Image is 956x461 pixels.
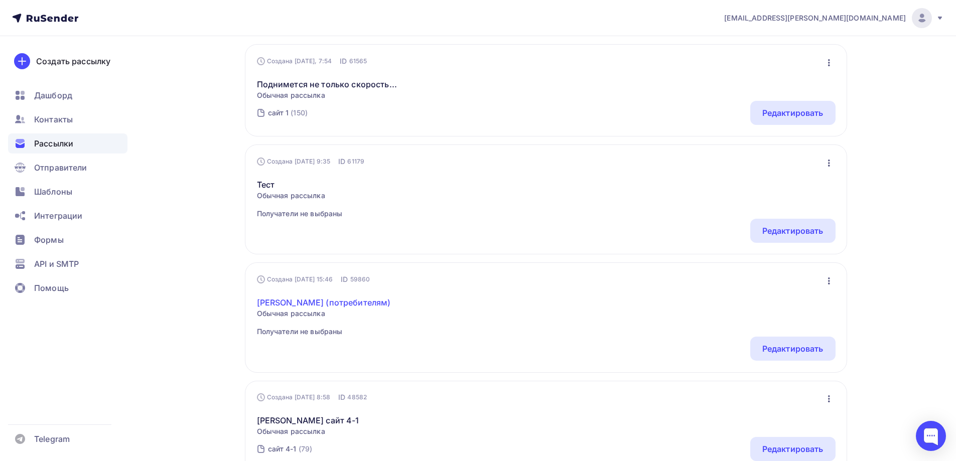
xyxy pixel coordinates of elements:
span: Формы [34,234,64,246]
a: Поднимется не только скорость... [257,78,397,90]
div: Создана [DATE] 15:46 [257,275,333,283]
span: Обычная рассылка [257,90,397,100]
span: ID [338,157,345,167]
a: [PERSON_NAME] (потребителям) [257,296,391,309]
span: ID [340,56,347,66]
a: Рассылки [8,133,127,153]
span: [EMAIL_ADDRESS][PERSON_NAME][DOMAIN_NAME] [724,13,906,23]
a: Контакты [8,109,127,129]
a: [PERSON_NAME] сайт 4-1 [257,414,359,426]
div: (150) [291,108,308,118]
div: (79) [299,444,313,454]
span: Рассылки [34,137,73,149]
span: Получатели не выбраны [257,327,391,337]
span: 59860 [350,274,370,284]
div: Редактировать [762,225,824,237]
div: Создать рассылку [36,55,110,67]
div: Создана [DATE], 7:54 [257,57,332,65]
a: Тест [257,179,343,191]
div: Редактировать [762,107,824,119]
span: 61565 [349,56,367,66]
span: 61179 [347,157,364,167]
span: Обычная рассылка [257,426,359,436]
span: Дашборд [34,89,72,101]
span: Обычная рассылка [257,191,343,201]
span: Обычная рассылка [257,309,391,319]
a: [EMAIL_ADDRESS][PERSON_NAME][DOMAIN_NAME] [724,8,944,28]
div: сайт 4-1 [268,444,297,454]
a: Шаблоны [8,182,127,202]
span: ID [341,274,348,284]
span: Получатели не выбраны [257,209,343,219]
a: Отправители [8,158,127,178]
a: Дашборд [8,85,127,105]
span: Помощь [34,282,69,294]
div: Создана [DATE] 8:58 [257,393,331,401]
span: Шаблоны [34,186,72,198]
div: Редактировать [762,443,824,455]
span: 48582 [347,392,367,402]
div: Создана [DATE] 9:35 [257,158,331,166]
div: сайт 1 [268,108,289,118]
a: сайт 4-1 (79) [267,441,314,457]
span: API и SMTP [34,258,79,270]
a: сайт 1 (150) [267,105,309,121]
a: Формы [8,230,127,250]
span: Telegram [34,433,70,445]
span: Контакты [34,113,73,125]
span: ID [338,392,345,402]
span: Отправители [34,162,87,174]
div: Редактировать [762,343,824,355]
span: Интеграции [34,210,82,222]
